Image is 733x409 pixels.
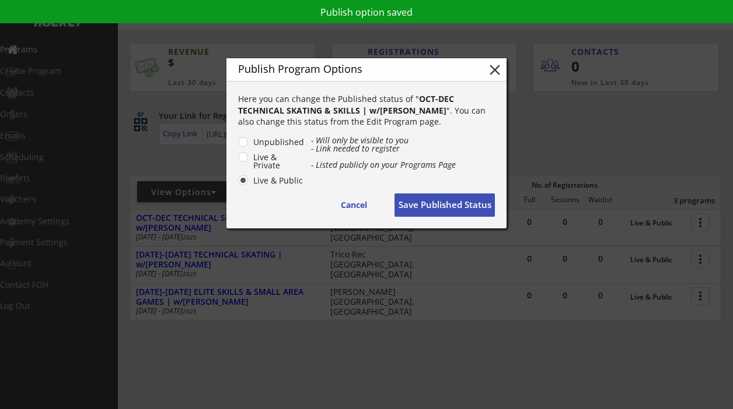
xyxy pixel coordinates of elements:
[238,93,456,116] strong: OCT-DEC TECHNICAL SKATING & SKILLS | w/[PERSON_NAME]
[324,193,383,217] button: Cancel
[238,64,468,74] div: Publish Program Options
[238,93,495,128] div: Here you can change the Published status of " ". You can also change this status from the Edit Pr...
[311,136,495,169] div: - Will only be visible to you - Link needed to register - Listed publicly on your Programs Page
[250,177,305,185] label: Live & Public
[395,193,495,217] button: Save Published Status
[250,153,305,170] label: Live & Private
[486,61,504,79] button: close
[250,138,305,146] label: Unpublished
